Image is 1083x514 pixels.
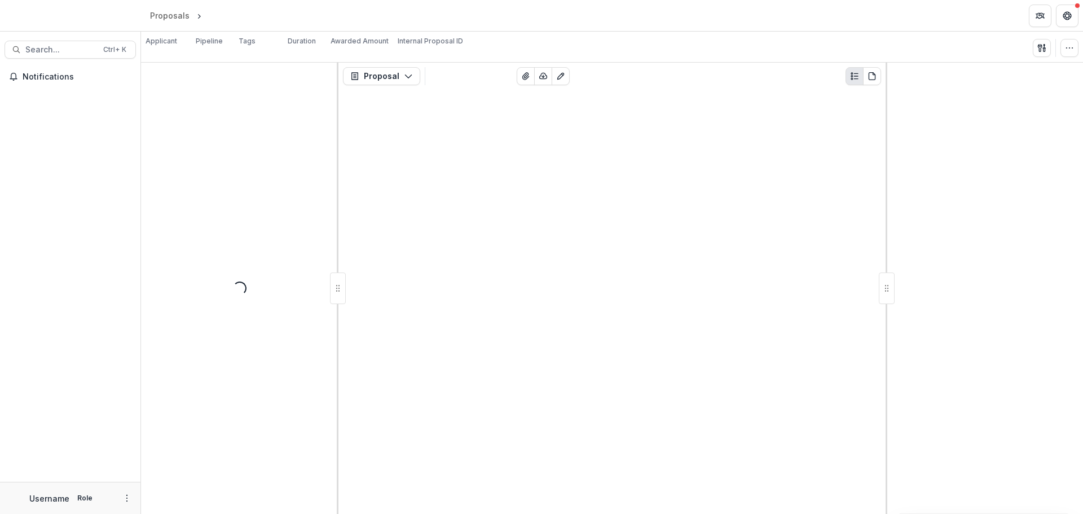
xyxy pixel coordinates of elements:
button: Search... [5,41,136,59]
p: Applicant [146,36,177,46]
p: Pipeline [196,36,223,46]
p: Duration [288,36,316,46]
p: Username [29,493,69,504]
p: Tags [239,36,256,46]
button: Partners [1029,5,1051,27]
div: Proposals [150,10,190,21]
button: Edit as form [552,67,570,85]
span: Search... [25,45,96,55]
a: Proposals [146,7,194,24]
p: Internal Proposal ID [398,36,463,46]
button: Get Help [1056,5,1078,27]
div: Ctrl + K [101,43,129,56]
button: Proposal [343,67,420,85]
button: PDF view [863,67,881,85]
nav: breadcrumb [146,7,252,24]
button: Plaintext view [846,67,864,85]
p: Role [74,493,96,503]
span: Notifications [23,72,131,82]
button: Notifications [5,68,136,86]
button: More [120,491,134,505]
button: View Attached Files [517,67,535,85]
p: Awarded Amount [331,36,389,46]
